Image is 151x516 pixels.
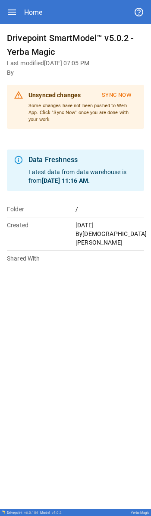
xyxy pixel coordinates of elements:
[24,511,38,515] span: v 6.0.106
[96,88,137,102] button: Sync Now
[28,168,137,185] p: Latest data from data warehouse is from
[52,511,62,515] span: v 5.0.2
[2,510,5,514] img: Drivepoint
[7,68,144,78] h6: By
[7,59,144,68] h6: Last modified [DATE] 07:05 PM
[7,221,75,229] p: Created
[24,8,42,16] div: Home
[75,205,144,213] p: /
[7,31,144,59] h6: Drivepoint SmartModel™ v5.0.2 - Yerba Magic
[7,205,75,213] p: Folder
[42,177,90,184] b: [DATE] 11:16 AM .
[75,221,144,229] p: [DATE]
[40,511,62,515] div: Model
[28,92,81,99] b: Unsynced changes
[75,229,144,247] p: By [DEMOGRAPHIC_DATA][PERSON_NAME]
[7,511,38,515] div: Drivepoint
[28,102,137,123] p: Some changes have not been pushed to Web App. Click "Sync Now" once you are done with your work
[28,155,137,165] div: Data Freshness
[131,511,149,515] div: Yerba Magic
[7,254,75,263] p: Shared With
